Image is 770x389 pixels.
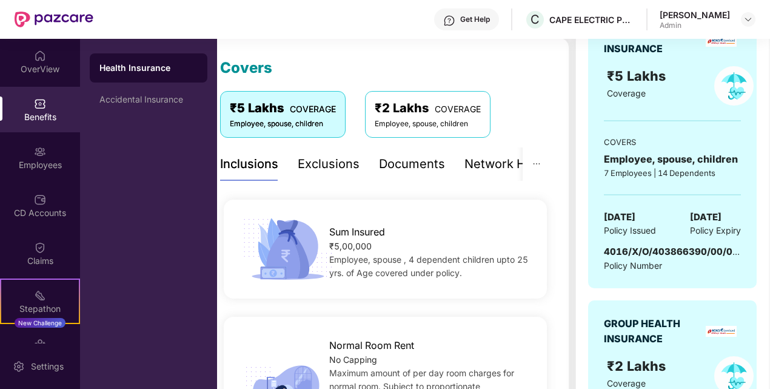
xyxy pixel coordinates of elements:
[604,224,656,237] span: Policy Issued
[607,68,669,84] span: ₹5 Lakhs
[532,160,541,168] span: ellipsis
[549,14,634,25] div: CAPE ELECTRIC PRIVATE LIMITED
[604,167,741,179] div: 7 Employees | 14 Dependents
[706,326,737,337] img: insurerLogo
[27,360,67,373] div: Settings
[660,9,730,21] div: [PERSON_NAME]
[706,36,737,47] img: insurerLogo
[230,99,336,118] div: ₹5 Lakhs
[607,88,646,98] span: Coverage
[15,12,93,27] img: New Pazcare Logo
[329,338,414,353] span: Normal Room Rent
[690,210,721,225] span: [DATE]
[435,104,481,114] span: COVERAGE
[34,337,46,350] img: svg+xml;base64,PHN2ZyBpZD0iRW5kb3JzZW1lbnRzIiB4bWxucz0iaHR0cDovL3d3dy53My5vcmcvMjAwMC9zdmciIHdpZH...
[1,303,79,315] div: Stepathon
[34,50,46,62] img: svg+xml;base64,PHN2ZyBpZD0iSG9tZSIgeG1sbnM9Imh0dHA6Ly93d3cudzMub3JnLzIwMDAvc3ZnIiB3aWR0aD0iMjAiIG...
[607,378,646,388] span: Coverage
[375,118,481,130] div: Employee, spouse, children
[220,155,278,174] div: Inclusions
[604,260,662,271] span: Policy Number
[714,66,754,106] img: policyIcon
[604,210,635,225] span: [DATE]
[329,225,385,240] span: Sum Insured
[379,155,445,174] div: Documents
[298,155,360,174] div: Exclusions
[607,358,669,374] span: ₹2 Lakhs
[329,353,532,367] div: No Capping
[604,136,741,148] div: COVERS
[220,59,272,76] span: Covers
[660,21,730,30] div: Admin
[604,246,745,257] span: 4016/X/O/403866390/00/000
[99,62,198,74] div: Health Insurance
[13,360,25,373] img: svg+xml;base64,PHN2ZyBpZD0iU2V0dGluZy0yMHgyMCIgeG1sbnM9Imh0dHA6Ly93d3cudzMub3JnLzIwMDAvc3ZnIiB3aW...
[523,147,551,181] button: ellipsis
[329,254,528,278] span: Employee, spouse , 4 dependent children upto 25 yrs. of Age covered under policy.
[34,289,46,302] img: svg+xml;base64,PHN2ZyB4bWxucz0iaHR0cDovL3d3dy53My5vcmcvMjAwMC9zdmciIHdpZHRoPSIyMSIgaGVpZ2h0PSIyMC...
[464,155,571,174] div: Network Hospitals
[375,99,481,118] div: ₹2 Lakhs
[531,12,540,27] span: C
[34,146,46,158] img: svg+xml;base64,PHN2ZyBpZD0iRW1wbG95ZWVzIiB4bWxucz0iaHR0cDovL3d3dy53My5vcmcvMjAwMC9zdmciIHdpZHRoPS...
[743,15,753,24] img: svg+xml;base64,PHN2ZyBpZD0iRHJvcGRvd24tMzJ4MzIiIHhtbG5zPSJodHRwOi8vd3d3LnczLm9yZy8yMDAwL3N2ZyIgd2...
[460,15,490,24] div: Get Help
[15,318,65,328] div: New Challenge
[604,152,741,167] div: Employee, spouse, children
[34,98,46,110] img: svg+xml;base64,PHN2ZyBpZD0iQmVuZWZpdHMiIHhtbG5zPSJodHRwOi8vd3d3LnczLm9yZy8yMDAwL3N2ZyIgd2lkdGg9Ij...
[604,316,702,347] div: GROUP HEALTH INSURANCE
[690,224,741,237] span: Policy Expiry
[230,118,336,130] div: Employee, spouse, children
[604,26,702,56] div: GROUP HEALTH INSURANCE
[290,104,336,114] span: COVERAGE
[99,95,198,104] div: Accidental Insurance
[239,215,337,283] img: icon
[329,240,532,253] div: ₹5,00,000
[34,242,46,254] img: svg+xml;base64,PHN2ZyBpZD0iQ2xhaW0iIHhtbG5zPSJodHRwOi8vd3d3LnczLm9yZy8yMDAwL3N2ZyIgd2lkdGg9IjIwIi...
[34,194,46,206] img: svg+xml;base64,PHN2ZyBpZD0iQ0RfQWNjb3VudHMiIGRhdGEtbmFtZT0iQ0QgQWNjb3VudHMiIHhtbG5zPSJodHRwOi8vd3...
[443,15,455,27] img: svg+xml;base64,PHN2ZyBpZD0iSGVscC0zMngzMiIgeG1sbnM9Imh0dHA6Ly93d3cudzMub3JnLzIwMDAvc3ZnIiB3aWR0aD...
